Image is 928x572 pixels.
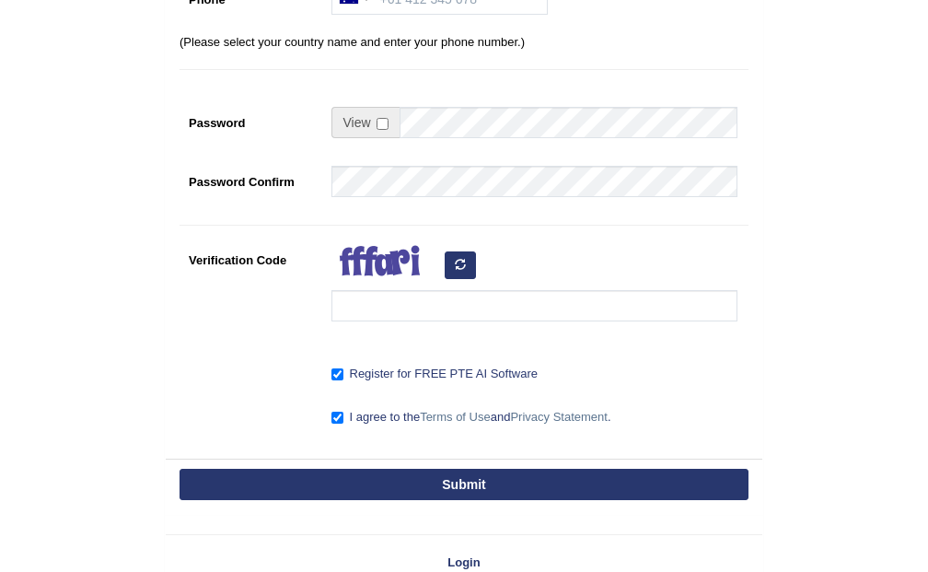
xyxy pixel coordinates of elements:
[331,412,343,424] input: I agree to theTerms of UseandPrivacy Statement.
[166,554,762,571] a: Login
[420,410,491,424] a: Terms of Use
[180,33,748,51] p: (Please select your country name and enter your phone number.)
[331,365,538,383] label: Register for FREE PTE AI Software
[180,244,322,269] label: Verification Code
[180,166,322,191] label: Password Confirm
[180,107,322,132] label: Password
[180,469,748,500] button: Submit
[510,410,608,424] a: Privacy Statement
[331,408,611,426] label: I agree to the and .
[331,368,343,380] input: Register for FREE PTE AI Software
[377,118,389,130] input: Show/Hide Password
